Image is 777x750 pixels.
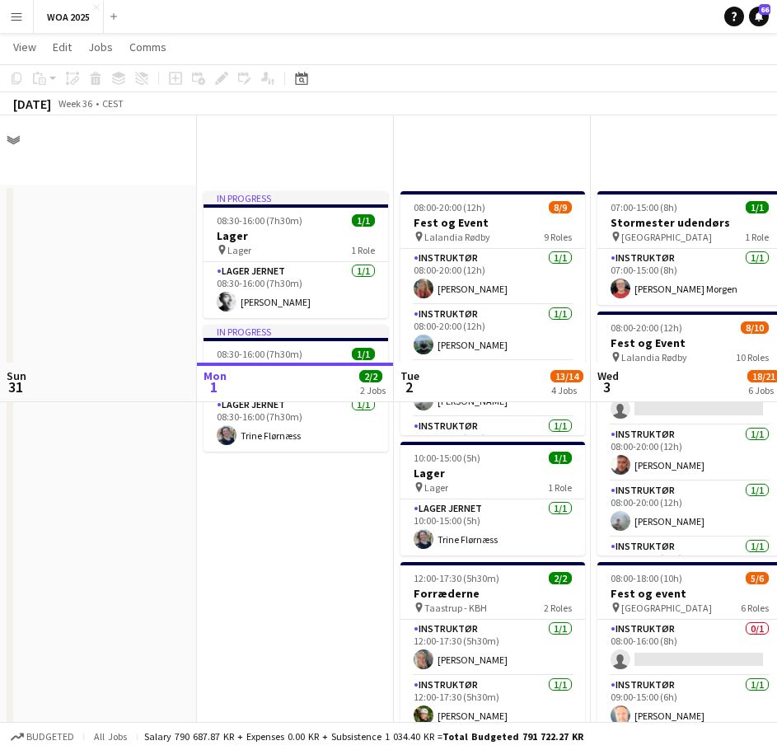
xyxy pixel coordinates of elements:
span: 5/6 [746,572,769,584]
app-job-card: 10:00-15:00 (5h)1/1Lager Lager1 RoleLager Jernet1/110:00-15:00 (5h)Trine Flørnæss [400,442,585,555]
app-card-role: Lager Jernet1/108:30-16:00 (7h30m)Trine Flørnæss [204,396,388,452]
span: Taastrup - KBH [424,602,487,614]
app-card-role: Instruktør1/108:00-20:00 (12h)[PERSON_NAME] [400,249,585,305]
span: Week 36 [54,97,96,110]
span: 1/1 [352,348,375,360]
app-card-role: Instruktør1/112:00-17:30 (5h30m)[PERSON_NAME] [400,676,585,732]
span: 2/2 [549,572,572,584]
span: Tue [400,368,419,383]
a: View [7,36,43,58]
span: 1 Role [351,244,375,256]
app-job-card: 08:00-20:00 (12h)8/9Fest og Event Lalandia Rødby9 RolesInstruktør1/108:00-20:00 (12h)[PERSON_NAME... [400,191,585,435]
span: Total Budgeted 791 722.27 KR [442,730,583,743]
span: View [13,40,36,54]
a: Edit [46,36,78,58]
span: 6 Roles [741,602,769,614]
span: 10:00-15:00 (5h) [414,452,480,464]
button: WOA 2025 [34,1,104,33]
span: 1 Role [548,481,572,494]
span: Sun [7,368,26,383]
span: 1 Role [745,231,769,243]
span: Edit [53,40,72,54]
span: 3 [595,377,619,396]
div: 4 Jobs [551,384,583,396]
span: 31 [4,377,26,396]
div: In progress [204,191,388,204]
span: 08:00-20:00 (12h) [611,321,682,334]
a: Jobs [82,36,119,58]
app-job-card: In progress08:30-16:00 (7h30m)1/1Lager Lager1 RoleLager Jernet1/108:30-16:00 (7h30m)Trine Flørnæss [204,325,388,452]
button: Budgeted [8,728,77,746]
span: 2 [398,377,419,396]
app-job-card: In progress08:30-16:00 (7h30m)1/1Lager Lager1 RoleLager Jernet1/108:30-16:00 (7h30m)[PERSON_NAME] [204,191,388,318]
div: 2 Jobs [360,384,386,396]
h3: Lager [204,362,388,377]
span: 1 [201,377,227,396]
span: Jobs [88,40,113,54]
span: Lager [227,244,251,256]
span: 12:00-17:30 (5h30m) [414,572,499,584]
span: 08:00-20:00 (12h) [414,201,485,213]
span: 66 [759,4,770,15]
span: All jobs [91,730,130,743]
div: [DATE] [13,96,51,112]
span: 2/2 [359,370,382,382]
span: Lalandia Rødby [621,351,687,363]
div: CEST [102,97,124,110]
app-card-role: Lager Jernet1/110:00-15:00 (5h)Trine Flørnæss [400,499,585,555]
span: 10 Roles [736,351,769,363]
app-job-card: 12:00-17:30 (5h30m)2/2Forræderne Taastrup - KBH2 RolesInstruktør1/112:00-17:30 (5h30m)[PERSON_NAM... [400,562,585,732]
span: 1/1 [352,214,375,227]
app-card-role: Lager Jernet1/108:30-16:00 (7h30m)[PERSON_NAME] [204,262,388,318]
span: 2 Roles [544,602,572,614]
span: 08:00-18:00 (10h) [611,572,682,584]
span: [GEOGRAPHIC_DATA] [621,602,712,614]
span: Budgeted [26,731,74,743]
a: Comms [123,36,173,58]
span: 8/9 [549,201,572,213]
span: 9 Roles [544,231,572,243]
span: Lager [424,481,448,494]
span: Comms [129,40,166,54]
h3: Fest og Event [400,215,585,230]
span: 1/1 [549,452,572,464]
h3: Lager [204,228,388,243]
div: Salary 790 687.87 KR + Expenses 0.00 KR + Subsistence 1 034.40 KR = [144,730,583,743]
span: 1/1 [746,201,769,213]
span: Wed [597,368,619,383]
app-card-role: Instruktør1/108:00-20:00 (12h)[PERSON_NAME] [400,305,585,361]
a: 66 [749,7,769,26]
app-card-role: Instruktør1/112:00-17:30 (5h30m)[PERSON_NAME] [400,620,585,676]
span: 8/10 [741,321,769,334]
app-card-role: Instruktør1/108:00-20:00 (12h) [400,417,585,473]
span: Lalandia Rødby [424,231,490,243]
span: 08:30-16:00 (7h30m) [217,214,302,227]
span: [GEOGRAPHIC_DATA] [621,231,712,243]
span: Mon [204,368,227,383]
h3: Forræderne [400,586,585,601]
app-card-role: Instruktør1/108:00-20:00 (12h)[PERSON_NAME] [400,361,585,417]
span: 08:30-16:00 (7h30m) [217,348,302,360]
span: 13/14 [550,370,583,382]
div: In progress [204,325,388,338]
h3: Lager [400,466,585,480]
span: 07:00-15:00 (8h) [611,201,677,213]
